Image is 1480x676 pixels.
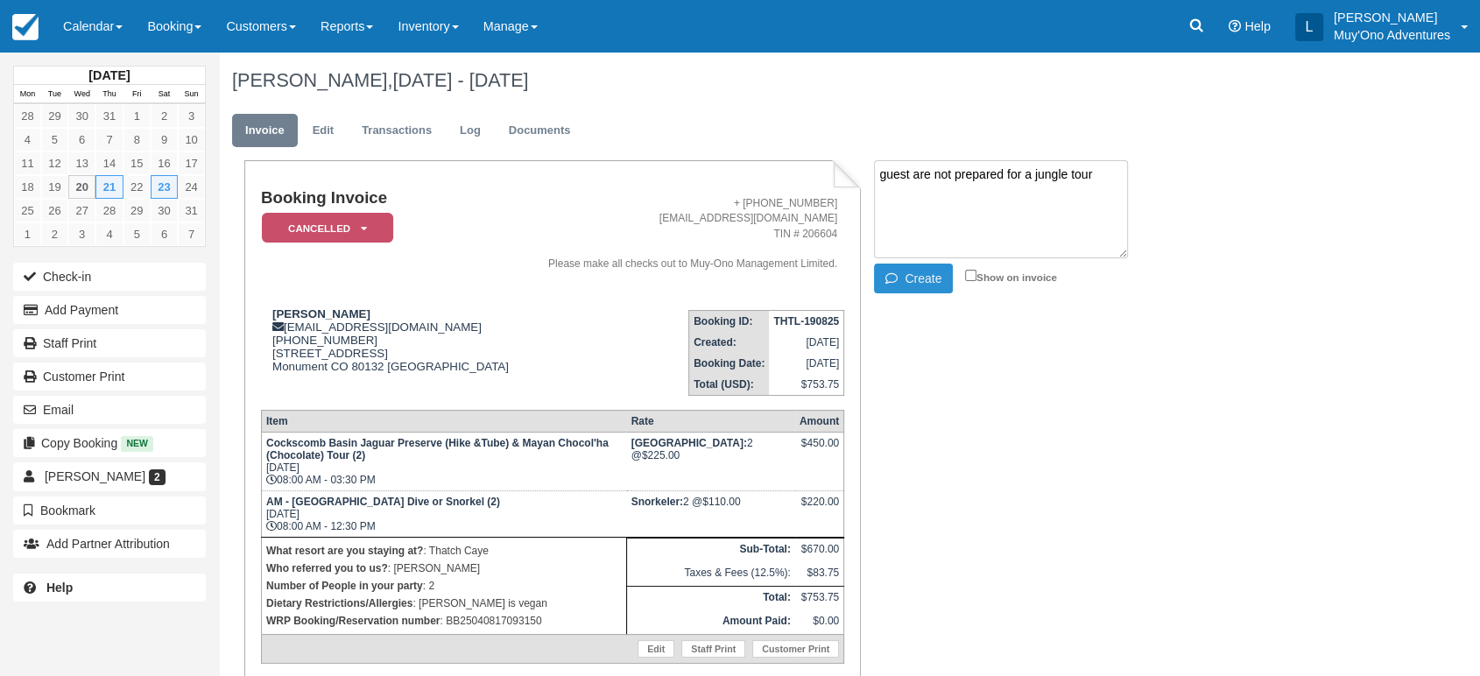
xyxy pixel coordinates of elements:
[795,587,844,610] td: $753.75
[795,562,844,586] td: $83.75
[627,410,795,432] th: Rate
[266,437,609,461] strong: Cockscomb Basin Jaguar Preserve (Hike &Tube) & Mayan Chocol'ha (Chocolate) Tour (2)
[151,175,178,199] a: 23
[14,128,41,151] a: 4
[689,353,770,374] th: Booking Date:
[1295,13,1323,41] div: L
[151,128,178,151] a: 9
[14,175,41,199] a: 18
[769,374,843,396] td: $753.75
[631,496,683,508] strong: Snorkeler
[627,490,795,537] td: 2 @
[41,85,68,104] th: Tue
[627,587,795,610] th: Total:
[261,490,626,537] td: [DATE] 08:00 AM - 12:30 PM
[689,374,770,396] th: Total (USD):
[702,496,740,508] span: $110.00
[95,222,123,246] a: 4
[266,615,440,627] strong: WRP Booking/Reservation number
[773,315,839,327] strong: THTL-190825
[266,560,622,577] p: : [PERSON_NAME]
[300,114,347,148] a: Edit
[769,353,843,374] td: [DATE]
[13,363,206,391] a: Customer Print
[41,104,68,128] a: 29
[266,597,412,609] strong: Dietary Restrictions/Allergies
[121,436,153,451] span: New
[13,329,206,357] a: Staff Print
[151,199,178,222] a: 30
[68,175,95,199] a: 20
[68,222,95,246] a: 3
[151,85,178,104] th: Sat
[12,14,39,40] img: checkfront-main-nav-mini-logo.png
[266,595,622,612] p: : [PERSON_NAME] is vegan
[689,310,770,332] th: Booking ID:
[232,114,298,148] a: Invoice
[531,196,838,271] address: + [PHONE_NUMBER] [EMAIL_ADDRESS][DOMAIN_NAME] TIN # 206604 Please make all checks out to Muy-Ono ...
[14,222,41,246] a: 1
[151,151,178,175] a: 16
[266,562,388,574] strong: Who referred you to us?
[272,307,370,320] strong: [PERSON_NAME]
[232,70,1316,91] h1: [PERSON_NAME],
[178,175,205,199] a: 24
[349,114,445,148] a: Transactions
[800,496,839,522] div: $220.00
[13,574,206,602] a: Help
[123,222,151,246] a: 5
[795,410,844,432] th: Amount
[261,432,626,490] td: [DATE] 08:00 AM - 03:30 PM
[178,85,205,104] th: Sun
[261,307,524,395] div: [EMAIL_ADDRESS][DOMAIN_NAME] [PHONE_NUMBER] [STREET_ADDRESS] Monument CO 80132 [GEOGRAPHIC_DATA]
[41,128,68,151] a: 5
[123,85,151,104] th: Fri
[496,114,584,148] a: Documents
[46,581,73,595] b: Help
[266,542,622,560] p: : Thatch Caye
[68,199,95,222] a: 27
[13,462,206,490] a: [PERSON_NAME] 2
[261,189,524,208] h1: Booking Invoice
[965,271,1057,283] label: Show on invoice
[262,213,393,243] em: Cancelled
[13,263,206,291] button: Check-in
[769,332,843,353] td: [DATE]
[13,429,206,457] button: Copy Booking New
[627,562,795,586] td: Taxes & Fees (12.5%):
[266,577,622,595] p: : 2
[14,104,41,128] a: 28
[795,539,844,562] td: $670.00
[123,128,151,151] a: 8
[68,151,95,175] a: 13
[149,469,166,485] span: 2
[752,640,839,658] a: Customer Print
[13,496,206,525] button: Bookmark
[1229,20,1241,32] i: Help
[800,437,839,463] div: $450.00
[1334,26,1450,44] p: Muy'Ono Adventures
[95,104,123,128] a: 31
[123,104,151,128] a: 1
[41,222,68,246] a: 2
[874,264,953,293] button: Create
[392,69,528,91] span: [DATE] - [DATE]
[41,151,68,175] a: 12
[178,128,205,151] a: 10
[95,199,123,222] a: 28
[795,610,844,634] td: $0.00
[642,449,680,461] span: $225.00
[151,222,178,246] a: 6
[123,151,151,175] a: 15
[178,104,205,128] a: 3
[638,640,674,658] a: Edit
[41,199,68,222] a: 26
[123,175,151,199] a: 22
[68,128,95,151] a: 6
[41,175,68,199] a: 19
[13,296,206,324] button: Add Payment
[266,496,500,508] strong: AM - [GEOGRAPHIC_DATA] Dive or Snorkel (2)
[1334,9,1450,26] p: [PERSON_NAME]
[88,68,130,82] strong: [DATE]
[178,199,205,222] a: 31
